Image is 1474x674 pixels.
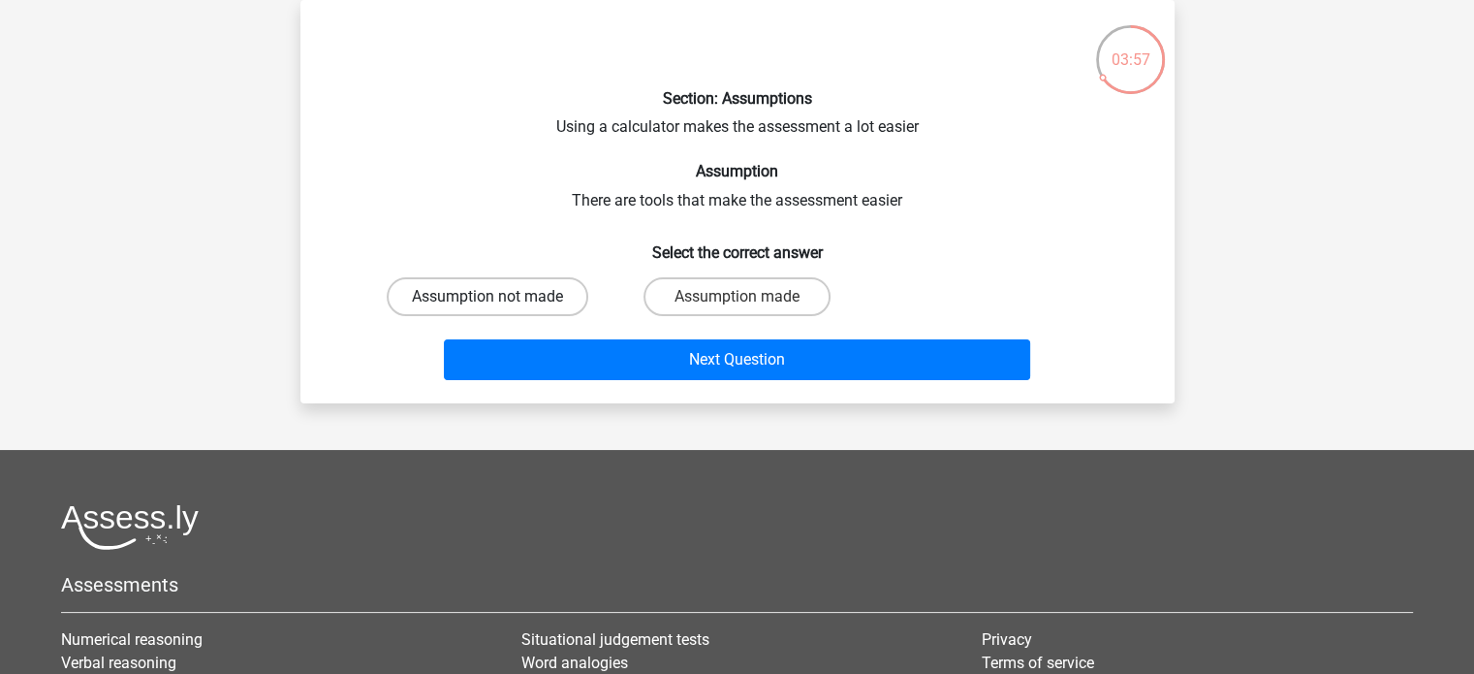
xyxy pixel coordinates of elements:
a: Numerical reasoning [61,630,203,649]
a: Terms of service [982,654,1094,672]
a: Word analogies [521,654,628,672]
label: Assumption not made [387,277,588,316]
a: Verbal reasoning [61,654,176,672]
a: Privacy [982,630,1032,649]
h5: Assessments [61,573,1413,596]
a: Situational judgement tests [521,630,709,649]
img: Assessly logo [61,504,199,550]
h6: Select the correct answer [331,228,1144,262]
h6: Assumption [331,162,1144,180]
button: Next Question [444,339,1030,380]
h6: Section: Assumptions [331,89,1144,108]
div: Using a calculator makes the assessment a lot easier There are tools that make the assessment easier [308,16,1167,388]
label: Assumption made [643,277,831,316]
div: 03:57 [1094,23,1167,72]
